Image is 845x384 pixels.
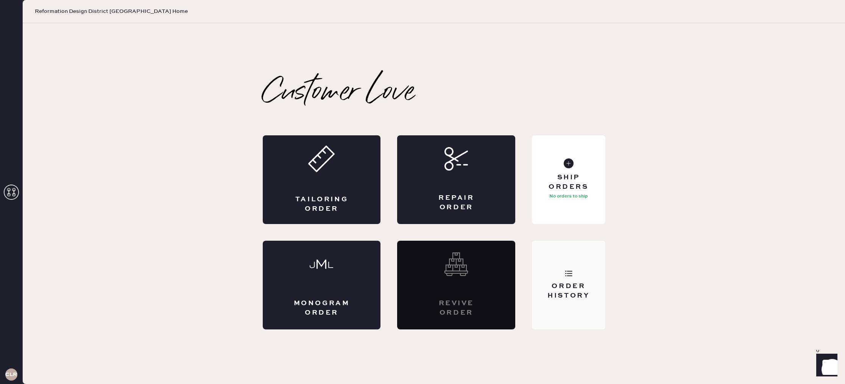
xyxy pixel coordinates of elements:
iframe: Front Chat [809,350,842,382]
div: Interested? Contact us at care@hemster.co [397,241,515,329]
h3: CLR [5,372,17,377]
div: Tailoring Order [293,195,351,214]
div: Order History [538,282,599,301]
div: Ship Orders [538,173,599,192]
h2: Customer Love [263,78,415,108]
p: No orders to ship [549,192,588,201]
div: Repair Order [427,193,485,212]
span: Reformation Design District [GEOGRAPHIC_DATA] Home [35,8,188,15]
div: Revive order [427,299,485,318]
div: Monogram Order [293,299,351,318]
